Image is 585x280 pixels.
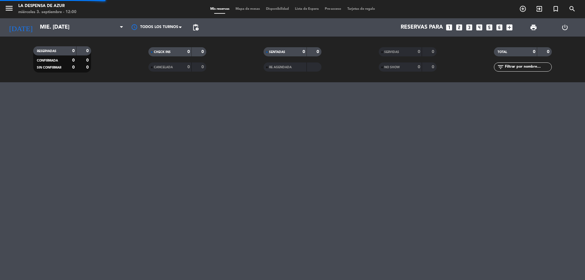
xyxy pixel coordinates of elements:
span: CANCELADA [154,66,173,69]
i: search [569,5,576,12]
strong: 0 [317,50,320,54]
i: looks_6 [495,23,503,31]
strong: 0 [187,50,190,54]
strong: 0 [432,65,435,69]
i: add_circle_outline [519,5,526,12]
span: Reservas para [401,24,443,30]
button: menu [5,4,14,15]
span: SERVIDAS [384,51,399,54]
i: looks_two [455,23,463,31]
i: filter_list [497,63,504,71]
span: Mapa de mesas [232,7,263,11]
span: Tarjetas de regalo [344,7,378,11]
i: menu [5,4,14,13]
strong: 0 [201,50,205,54]
span: Pre-acceso [322,7,344,11]
strong: 0 [72,49,75,53]
i: looks_5 [485,23,493,31]
i: looks_3 [465,23,473,31]
i: looks_one [445,23,453,31]
span: CONFIRMADA [37,59,58,62]
i: [DATE] [5,21,37,34]
span: CHECK INS [154,51,171,54]
input: Filtrar por nombre... [504,64,551,70]
span: SIN CONFIRMAR [37,66,61,69]
strong: 0 [432,50,435,54]
strong: 0 [418,50,420,54]
span: Mis reservas [207,7,232,11]
strong: 0 [86,58,90,62]
div: La Despensa de Azur [18,3,76,9]
strong: 0 [86,65,90,69]
strong: 0 [72,65,75,69]
span: TOTAL [498,51,507,54]
span: pending_actions [192,24,199,31]
span: print [530,24,537,31]
div: LOG OUT [549,18,580,37]
div: miércoles 3. septiembre - 12:00 [18,9,76,15]
strong: 0 [187,65,190,69]
strong: 0 [547,50,551,54]
strong: 0 [72,58,75,62]
i: arrow_drop_down [57,24,64,31]
strong: 0 [86,49,90,53]
span: NO SHOW [384,66,400,69]
span: RESERVADAS [37,50,56,53]
i: add_box [505,23,513,31]
span: SENTADAS [269,51,285,54]
strong: 0 [533,50,535,54]
strong: 0 [201,65,205,69]
span: Lista de Espera [292,7,322,11]
span: Disponibilidad [263,7,292,11]
i: turned_in_not [552,5,559,12]
strong: 0 [303,50,305,54]
i: exit_to_app [536,5,543,12]
i: power_settings_new [561,24,569,31]
span: RE AGENDADA [269,66,292,69]
i: looks_4 [475,23,483,31]
strong: 0 [418,65,420,69]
